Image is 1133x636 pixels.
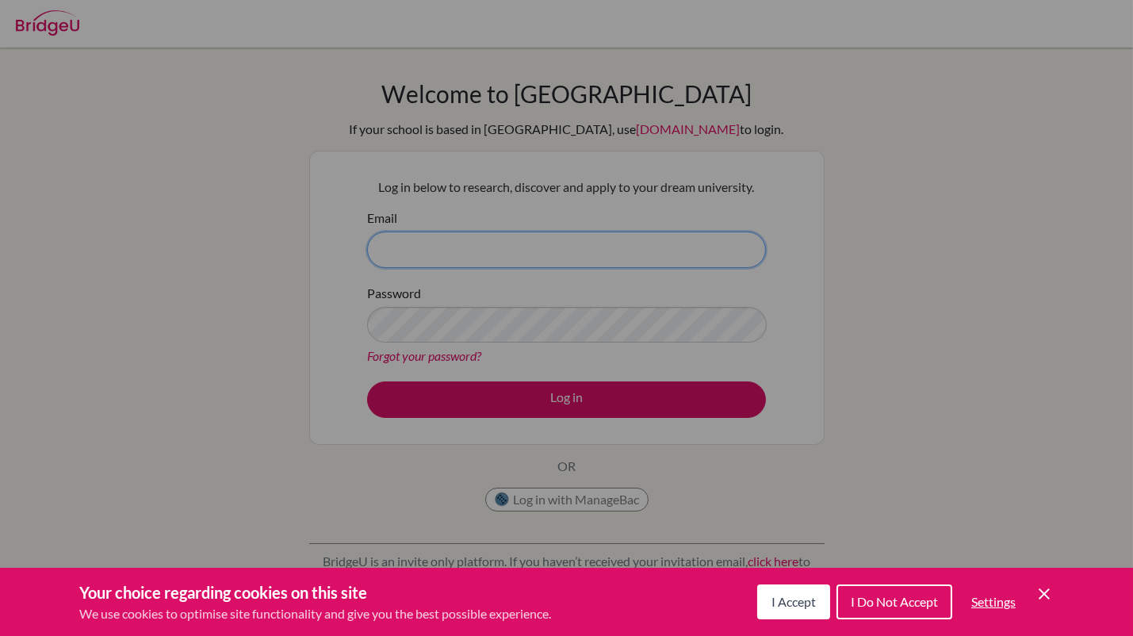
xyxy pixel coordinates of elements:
span: I Do Not Accept [851,594,938,609]
p: We use cookies to optimise site functionality and give you the best possible experience. [79,604,551,623]
span: I Accept [771,594,816,609]
button: Save and close [1035,584,1054,603]
button: Settings [959,586,1028,618]
span: Settings [971,594,1016,609]
h3: Your choice regarding cookies on this site [79,580,551,604]
button: I Do Not Accept [836,584,952,619]
button: I Accept [757,584,830,619]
